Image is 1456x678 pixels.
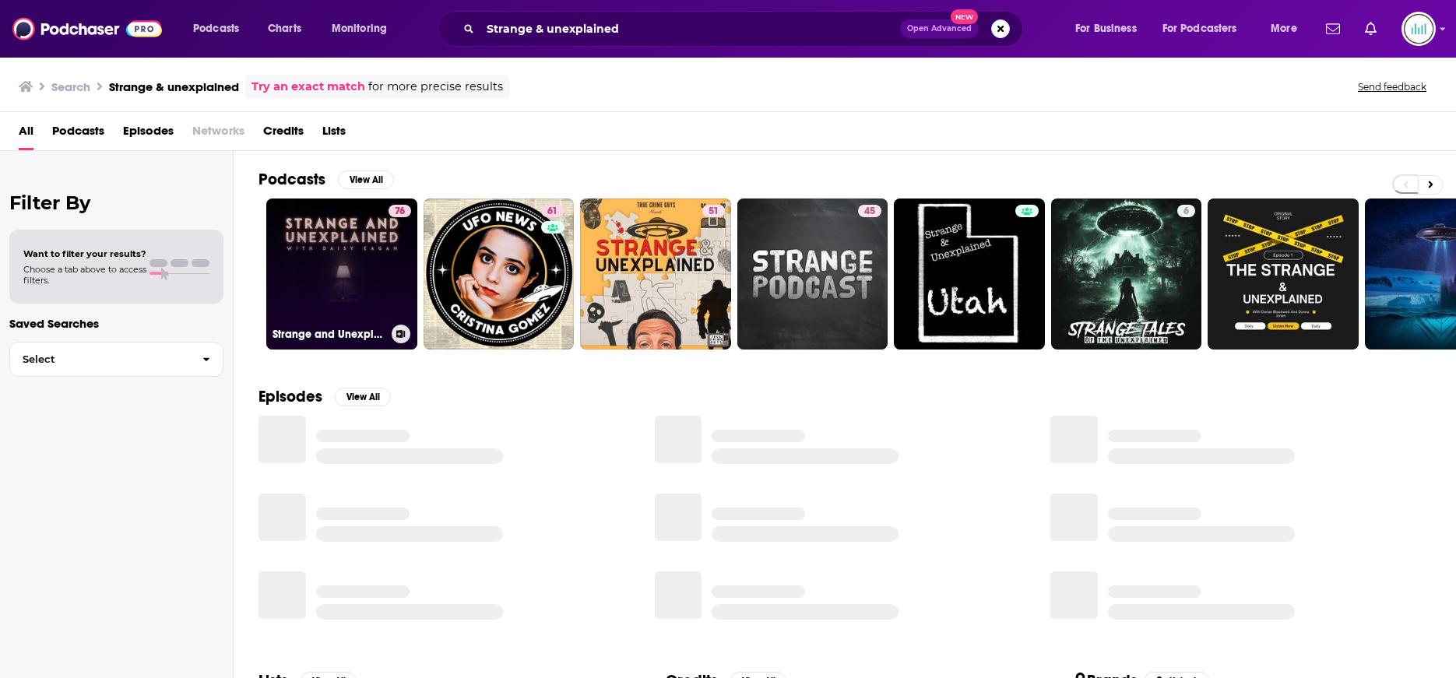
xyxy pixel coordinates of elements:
a: Try an exact match [251,78,365,96]
a: 61 [541,205,564,217]
h2: Episodes [258,387,322,406]
button: open menu [1152,16,1260,41]
p: Saved Searches [9,316,223,331]
div: Search podcasts, credits, & more... [452,11,1038,47]
button: Select [9,342,223,377]
a: 51 [580,198,731,350]
a: Episodes [123,118,174,150]
h2: Podcasts [258,170,325,189]
a: Show notifications dropdown [1320,16,1346,42]
input: Search podcasts, credits, & more... [480,16,900,41]
a: Show notifications dropdown [1359,16,1383,42]
a: Podcasts [52,118,104,150]
button: Show profile menu [1401,12,1436,46]
a: Lists [322,118,346,150]
a: EpisodesView All [258,387,391,406]
h3: Search [51,79,90,94]
button: open menu [321,16,407,41]
span: For Business [1075,18,1137,40]
a: All [19,118,33,150]
h3: Strange and Unexplained with [PERSON_NAME] [273,328,385,341]
button: open menu [1064,16,1156,41]
span: Select [10,354,190,364]
button: open menu [182,16,259,41]
span: For Podcasters [1162,18,1237,40]
span: Podcasts [193,18,239,40]
span: 76 [395,204,405,220]
a: 61 [424,198,575,350]
span: Charts [268,18,301,40]
img: Podchaser - Follow, Share and Rate Podcasts [12,14,162,44]
span: for more precise results [368,78,503,96]
a: 76Strange and Unexplained with [PERSON_NAME] [266,198,417,350]
span: Networks [192,118,244,150]
span: 45 [864,204,875,220]
span: 51 [709,204,719,220]
span: Choose a tab above to access filters. [23,264,146,286]
span: More [1271,18,1297,40]
a: 76 [389,205,411,217]
span: Monitoring [332,18,387,40]
button: View All [335,388,391,406]
span: 61 [547,204,557,220]
button: Send feedback [1353,80,1431,93]
a: 6 [1051,198,1202,350]
a: PodcastsView All [258,170,394,189]
a: 45 [858,205,881,217]
button: open menu [1260,16,1317,41]
a: 6 [1177,205,1195,217]
a: 51 [702,205,725,217]
a: 45 [737,198,888,350]
a: Credits [263,118,304,150]
span: Open Advanced [907,25,972,33]
h3: Strange & unexplained [109,79,239,94]
span: Want to filter your results? [23,248,146,259]
span: Logged in as podglomerate [1401,12,1436,46]
button: View All [338,170,394,189]
img: User Profile [1401,12,1436,46]
span: New [951,9,979,24]
button: Open AdvancedNew [900,19,979,38]
span: 6 [1183,204,1189,220]
h2: Filter By [9,191,223,214]
a: Charts [258,16,311,41]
